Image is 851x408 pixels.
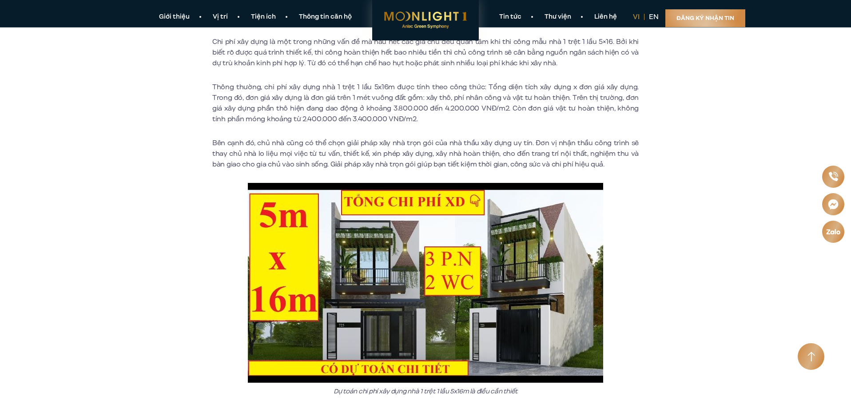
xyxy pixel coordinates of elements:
a: Liên hệ [583,12,628,22]
p: Thông thường, chi phí xây dựng nhà 1 trệt 1 lầu 5x16m được tính theo công thức: Tổng diện tích xâ... [212,82,639,124]
a: Thư viện [533,12,583,22]
a: Giới thiệu [147,12,201,22]
a: Thông tin căn hộ [287,12,363,22]
a: Tin tức [488,12,533,22]
img: Messenger icon [827,198,839,210]
p: Chi phí xây dựng là một trong những vấn đề mà hầu hết các gia chủ đều quan tâm khi thi công mẫu n... [212,36,639,68]
img: Dự toán chi phí xây dựng nhà 1 trệt 1 lầu 5x16m là điều cần thiết [248,183,603,383]
img: Zalo icon [826,228,841,236]
em: Dự toán chi phí xây dựng nhà 1 trệt 1 lầu 5x16m là điều cần thiết [334,387,517,396]
a: Đăng ký nhận tin [665,9,745,27]
a: Vị trí [201,12,239,22]
p: Bên cạnh đó, chủ nhà cũng có thể chọn giải pháp xây nhà trọn gói của nhà thầu xây dựng uy tín. Đơ... [212,138,639,170]
img: Arrow icon [807,352,815,362]
a: Tiện ích [239,12,287,22]
a: vi [633,12,640,22]
a: en [649,12,659,22]
img: Phone icon [828,171,839,182]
